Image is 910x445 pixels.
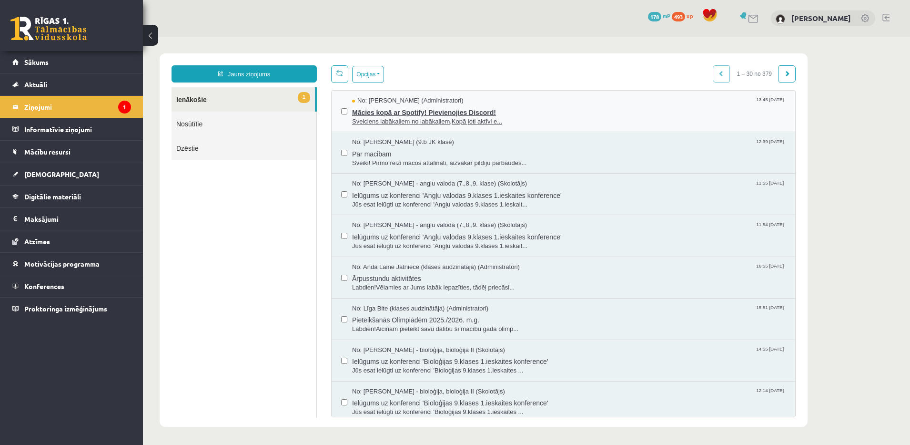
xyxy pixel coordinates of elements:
[209,101,311,110] span: No: [PERSON_NAME] (9.b JK klase)
[29,29,174,46] a: Jauns ziņojums
[29,75,173,99] a: Nosūtītie
[24,304,107,313] span: Proktoringa izmēģinājums
[672,12,685,21] span: 493
[12,73,131,95] a: Aktuāli
[209,268,345,277] span: No: Līga Bite (klases audzinātāja) (Administratori)
[611,351,643,358] span: 12:14 [DATE]
[687,12,693,20] span: xp
[209,288,643,297] span: Labdien!Aicinām pieteikt savu dalību šī mācību gada olimp...
[24,58,49,66] span: Sākums
[611,60,643,67] span: 13:45 [DATE]
[209,110,643,122] span: Par macibam
[209,69,643,81] span: Mācies kopā ar Spotify! Pievienojies Discord!
[209,81,643,90] span: Sveiciens labākajiem no labākajiem,Kopā ļoti aktīvi e...
[209,205,643,214] span: Jūs esat ielūgti uz konferenci 'Angļu valodas 9.klases 1.ieskait...
[209,309,362,318] span: No: [PERSON_NAME] - bioloģija, bioloģija II (Skolotājs)
[209,143,384,152] span: No: [PERSON_NAME] - angļu valoda (7.,8.,9. klase) (Skolotājs)
[611,268,643,275] span: 15:51 [DATE]
[209,330,643,339] span: Jūs esat ielūgti uz konferenci 'Bioloģijas 9.klases 1.ieskaites ...
[12,96,131,118] a: Ziņojumi1
[209,29,241,46] button: Opcijas
[209,184,643,214] a: No: [PERSON_NAME] - angļu valoda (7.,8.,9. klase) (Skolotājs) 11:54 [DATE] Ielūgums uz konferenci...
[118,101,131,114] i: 1
[209,164,643,173] span: Jūs esat ielūgti uz konferenci 'Angļu valodas 9.klases 1.ieskait...
[209,122,643,131] span: Sveiki! Pirmo reizi mācos attālināti, aizvakar pildīju pārbaudes...
[10,17,87,41] a: Rīgas 1. Tālmācības vidusskola
[24,237,50,246] span: Atzīmes
[12,163,131,185] a: [DEMOGRAPHIC_DATA]
[209,351,643,380] a: No: [PERSON_NAME] - bioloģija, bioloģija II (Skolotājs) 12:14 [DATE] Ielūgums uz konferenci 'Biol...
[209,309,643,339] a: No: [PERSON_NAME] - bioloģija, bioloģija II (Skolotājs) 14:55 [DATE] Ielūgums uz konferenci 'Biol...
[209,60,643,89] a: No: [PERSON_NAME] (Administratori) 13:45 [DATE] Mācies kopā ar Spotify! Pievienojies Discord! Sve...
[648,12,670,20] a: 178 mP
[209,351,362,360] span: No: [PERSON_NAME] - bioloģija, bioloģija II (Skolotājs)
[24,192,81,201] span: Digitālie materiāli
[24,80,47,89] span: Aktuāli
[12,253,131,275] a: Motivācijas programma
[24,208,131,230] legend: Maksājumi
[24,259,100,268] span: Motivācijas programma
[24,96,131,118] legend: Ziņojumi
[12,51,131,73] a: Sākums
[155,55,167,66] span: 1
[648,12,661,21] span: 178
[24,170,99,178] span: [DEMOGRAPHIC_DATA]
[663,12,670,20] span: mP
[12,141,131,163] a: Mācību resursi
[791,13,851,23] a: [PERSON_NAME]
[611,101,643,108] span: 12:39 [DATE]
[29,99,173,124] a: Dzēstie
[209,101,643,131] a: No: [PERSON_NAME] (9.b JK klase) 12:39 [DATE] Par macibam Sveiki! Pirmo reizi mācos attālināti, a...
[209,318,643,330] span: Ielūgums uz konferenci 'Bioloģijas 9.klases 1.ieskaites konference'
[672,12,698,20] a: 493 xp
[209,247,643,256] span: Labdien!Vēlamies ar Jums labāk iepazīties, tādēļ priecāsi...
[209,60,321,69] span: No: [PERSON_NAME] (Administratori)
[12,230,131,252] a: Atzīmes
[587,29,636,46] span: 1 – 30 no 379
[12,275,131,297] a: Konferences
[209,226,377,235] span: No: Anda Laine Jātniece (klases audzinātāja) (Administratori)
[12,208,131,230] a: Maksājumi
[12,186,131,207] a: Digitālie materiāli
[209,268,643,297] a: No: Līga Bite (klases audzinātāja) (Administratori) 15:51 [DATE] Pieteikšanās Olimpiādēm 2025./20...
[12,298,131,320] a: Proktoringa izmēģinājums
[209,359,643,371] span: Ielūgums uz konferenci 'Bioloģijas 9.klases 1.ieskaites konference'
[611,184,643,191] span: 11:54 [DATE]
[29,51,172,75] a: 1Ienākošie
[209,143,643,172] a: No: [PERSON_NAME] - angļu valoda (7.,8.,9. klase) (Skolotājs) 11:55 [DATE] Ielūgums uz konferenci...
[776,14,785,24] img: Maksims Nevedomijs
[611,143,643,150] span: 11:55 [DATE]
[24,147,71,156] span: Mācību resursi
[209,226,643,256] a: No: Anda Laine Jātniece (klases audzinātāja) (Administratori) 16:55 [DATE] Ārpusstundu aktivitāte...
[611,226,643,233] span: 16:55 [DATE]
[209,184,384,193] span: No: [PERSON_NAME] - angļu valoda (7.,8.,9. klase) (Skolotājs)
[12,118,131,140] a: Informatīvie ziņojumi
[209,193,643,205] span: Ielūgums uz konferenci 'Angļu valodas 9.klases 1.ieskaites konference'
[24,118,131,140] legend: Informatīvie ziņojumi
[24,282,64,290] span: Konferences
[611,309,643,316] span: 14:55 [DATE]
[209,276,643,288] span: Pieteikšanās Olimpiādēm 2025./2026. m.g.
[209,235,643,247] span: Ārpusstundu aktivitātes
[209,152,643,164] span: Ielūgums uz konferenci 'Angļu valodas 9.klases 1.ieskaites konference'
[209,371,643,380] span: Jūs esat ielūgti uz konferenci 'Bioloģijas 9.klases 1.ieskaites ...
